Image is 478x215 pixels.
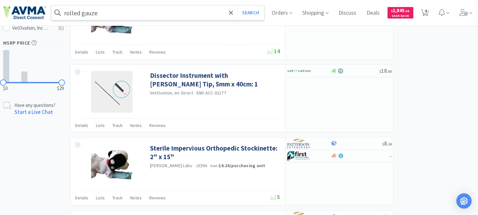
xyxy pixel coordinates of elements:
span: · [194,90,196,96]
span: Cash Back [391,14,410,19]
input: Search by item, sku, manufacturer, ingredient, size... [51,5,264,20]
span: Track [112,49,123,55]
div: ( 1 ) [59,24,64,32]
img: ce22b81629244b6eb0b0f41ccbec4330_1129.png [287,66,311,76]
span: $ [391,9,393,13]
span: Lists [96,195,105,201]
a: Start a Live Chat [14,108,53,115]
a: $2,845.58Cash Back [388,4,413,21]
img: 67d67680309e4a0bb49a5ff0391dcc42_6.png [287,151,311,161]
span: Lists [96,122,105,128]
span: $ [379,69,381,74]
span: 14 [267,48,280,55]
span: Reviews [149,195,166,201]
span: from [210,164,218,168]
span: . 58 [405,9,410,13]
img: 9e1e4dc068844bc49ce2467d64d509da_80270.jpeg [91,144,132,185]
span: Notes [130,122,142,128]
span: Track [112,195,123,201]
span: . 24 [387,142,392,146]
a: 4 [418,11,432,17]
span: Details [75,49,88,55]
div: VetOvation, Inc Direct [12,24,52,32]
strong: $8.24 / purchasing unit [219,163,266,168]
span: 8 [382,140,392,147]
span: J339A [196,163,207,168]
span: Notes [130,195,142,201]
p: Have any questions? [14,102,55,108]
h5: MSRP Price [3,39,64,47]
div: Open Intercom Messenger [456,193,472,209]
a: [PERSON_NAME] Labs [150,163,192,168]
span: Reviews [149,122,166,128]
span: $ [382,142,384,146]
a: Dissector Instrument with [PERSON_NAME] Tip, 5mm x 40cm: 1 [150,71,279,89]
a: Discuss [336,10,359,16]
img: e4e33dab9f054f5782a47901c742baa9_102.png [3,6,46,19]
a: VetOvation, Inc Direct [150,90,193,96]
a: Sterile Impervious Orthopedic Stockinette: 2" x 15" [150,144,279,161]
span: Reviews [149,49,166,55]
span: . 00 [387,69,392,74]
span: END-ACC-02177 [196,90,226,96]
span: Notes [130,49,142,55]
span: 2,845 [391,7,410,13]
span: 5 [270,193,280,201]
span: Details [75,195,88,201]
span: Track [112,122,123,128]
span: $0 [3,85,8,92]
span: $29 [57,85,64,92]
button: Search [237,5,264,20]
span: Lists [96,49,105,55]
span: Details [75,122,88,128]
span: - [390,152,392,159]
img: f5e969b455434c6296c6d81ef179fa71_3.png [287,139,311,148]
span: · [193,163,195,168]
span: 18 [379,67,392,74]
span: · [208,163,210,168]
a: Deals [364,10,382,16]
img: be0e3de451654c70bad35632086bafc8_571683.png [91,71,132,113]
